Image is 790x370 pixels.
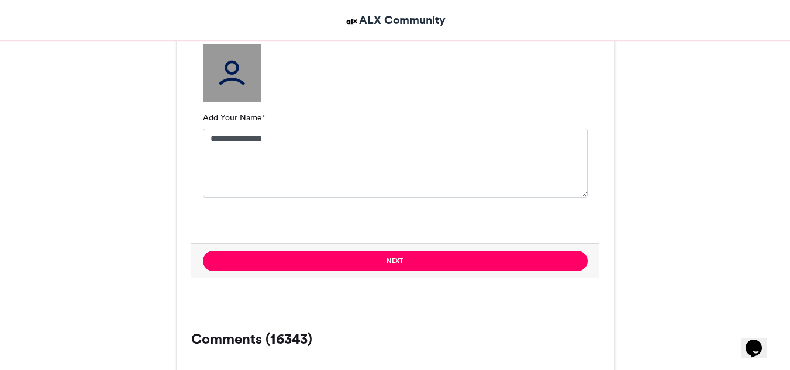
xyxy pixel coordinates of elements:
h3: Comments (16343) [191,332,599,346]
img: ALX Community [344,14,359,29]
button: Next [203,251,588,271]
a: ALX Community [344,12,446,29]
iframe: chat widget [741,323,778,358]
img: user_filled.png [203,44,261,102]
label: Add Your Name [203,112,265,124]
